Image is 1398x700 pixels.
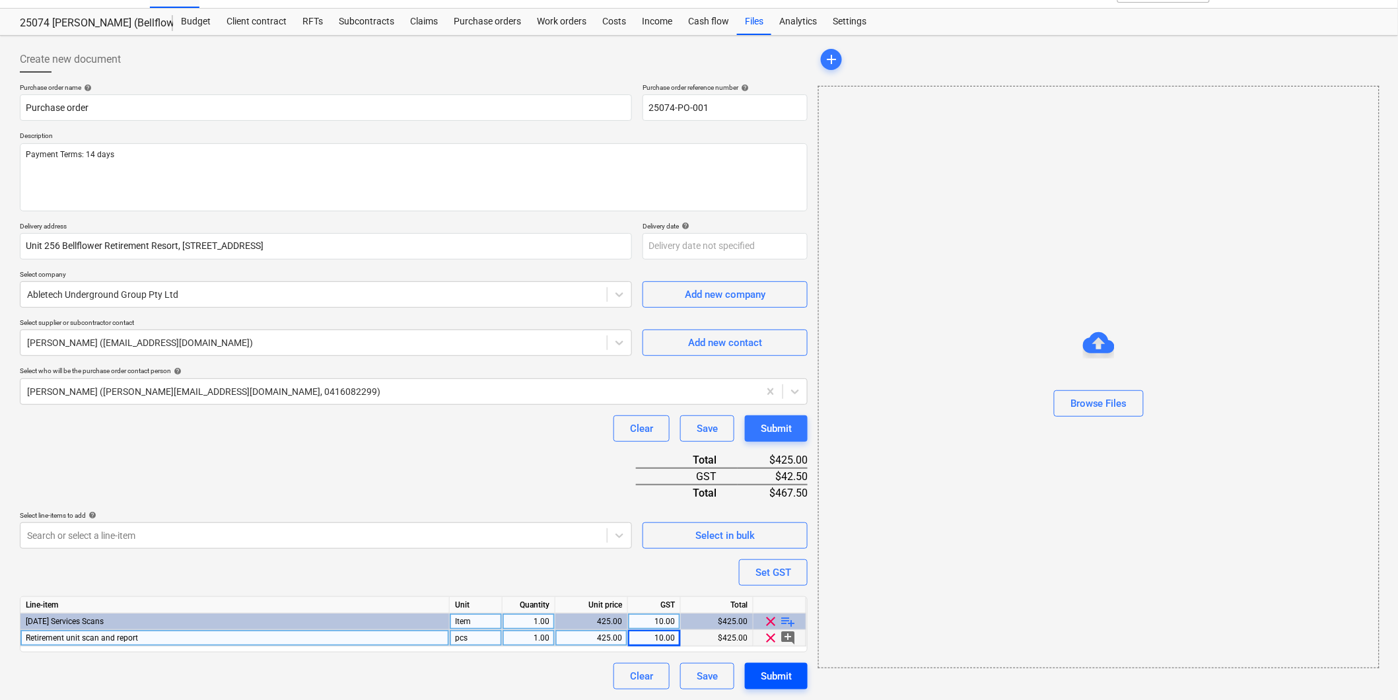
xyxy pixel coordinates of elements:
button: Submit [745,663,808,689]
div: Clear [630,420,653,437]
button: Browse Files [1054,390,1144,417]
a: Work orders [529,9,594,35]
input: Document name [20,94,632,121]
button: Submit [745,415,808,442]
p: Delivery address [20,222,632,233]
div: Quantity [503,597,555,613]
button: Add new contact [643,330,808,356]
div: Select in bulk [695,527,755,544]
p: Select supplier or subcontractor contact [20,318,632,330]
div: Select who will be the purchase order contact person [20,367,808,375]
a: Purchase orders [446,9,529,35]
button: Set GST [739,559,808,586]
a: Income [634,9,680,35]
div: Item [450,613,503,630]
div: Browse Files [818,86,1380,668]
div: GST [636,468,738,485]
button: Save [680,415,734,442]
div: $425.00 [738,452,808,468]
a: Settings [825,9,874,35]
div: Submit [761,420,792,437]
div: 10.00 [633,630,675,647]
p: Description [20,131,808,143]
input: Delivery address [20,233,632,260]
a: Costs [594,9,634,35]
div: Clear [630,668,653,685]
a: Client contract [219,9,295,35]
span: 2.4.12 Services Scans [26,617,104,626]
span: add [823,52,839,67]
div: Add new company [685,286,765,303]
div: Set GST [755,564,791,581]
a: Claims [402,9,446,35]
div: Total [681,597,753,613]
a: Analytics [771,9,825,35]
div: Total [636,485,738,501]
div: 25074 [PERSON_NAME] (Bellflower 256 CAT 4) [20,17,157,30]
button: Clear [613,663,670,689]
span: add_comment [781,630,796,646]
button: Add new company [643,281,808,308]
div: Browse Files [1070,395,1127,412]
span: clear [763,613,779,629]
span: help [171,367,182,375]
a: Cash flow [680,9,737,35]
button: Select in bulk [643,522,808,549]
span: playlist_add [781,613,796,629]
span: clear [763,630,779,646]
span: Create new document [20,52,121,67]
div: Submit [761,668,792,685]
div: Delivery date [643,222,808,230]
a: Files [737,9,771,35]
span: help [738,84,749,92]
a: Budget [173,9,219,35]
input: Delivery date not specified [643,233,808,260]
div: $467.50 [738,485,808,501]
button: Save [680,663,734,689]
div: Total [636,452,738,468]
div: 425.00 [561,630,622,647]
span: help [81,84,92,92]
div: $425.00 [681,613,753,630]
div: Save [697,668,718,685]
div: $42.50 [738,468,808,485]
div: 1.00 [508,630,549,647]
div: 1.00 [508,613,549,630]
div: Save [697,420,718,437]
span: help [679,222,689,230]
textarea: Payment Terms: 14 days [20,143,808,211]
div: Select line-items to add [20,511,632,520]
div: Unit price [555,597,628,613]
div: $425.00 [681,630,753,647]
iframe: Chat Widget [1332,637,1398,700]
div: 425.00 [561,613,622,630]
span: help [86,511,96,519]
div: Add new contact [688,334,762,351]
div: Purchase order reference number [643,83,808,92]
button: Clear [613,415,670,442]
a: RFTs [295,9,331,35]
div: GST [628,597,681,613]
div: Line-item [20,597,450,613]
div: 10.00 [633,613,675,630]
input: Order number [643,94,808,121]
div: Unit [450,597,503,613]
div: pcs [450,630,503,647]
span: Retirement unit scan and report [26,633,138,643]
a: Subcontracts [331,9,402,35]
p: Select company [20,270,632,281]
